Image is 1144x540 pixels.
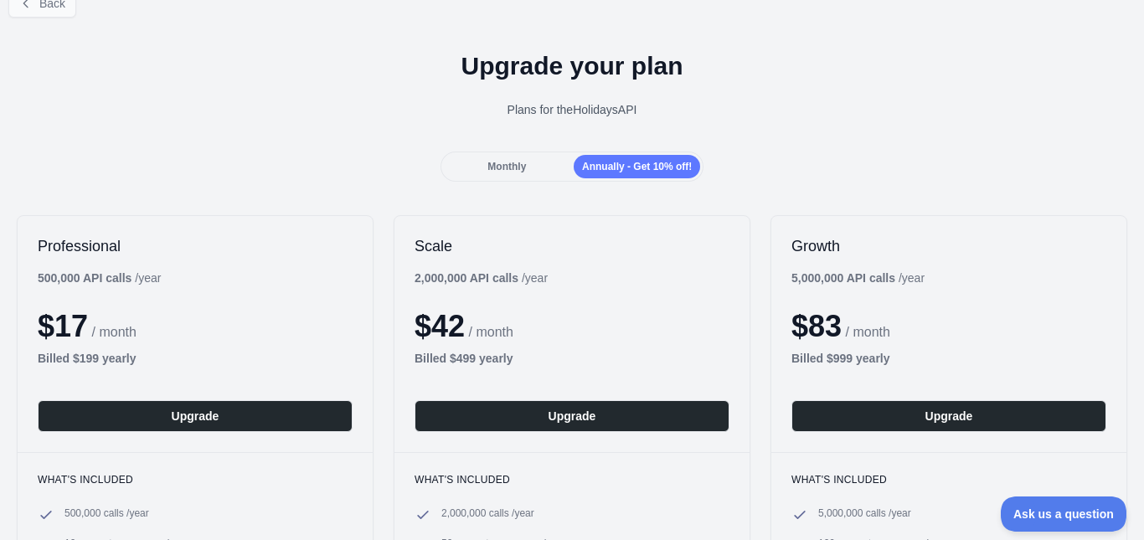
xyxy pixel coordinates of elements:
iframe: Toggle Customer Support [1001,496,1127,532]
b: 2,000,000 API calls [415,271,518,285]
h2: Scale [415,236,729,256]
b: 5,000,000 API calls [791,271,895,285]
div: / year [791,270,925,286]
h2: Growth [791,236,1106,256]
div: / year [415,270,548,286]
